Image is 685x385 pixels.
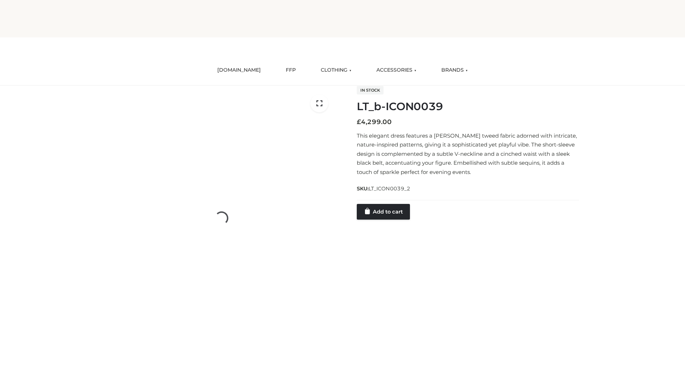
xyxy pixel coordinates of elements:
[436,62,473,78] a: BRANDS
[357,118,392,126] bdi: 4,299.00
[369,185,410,192] span: LT_ICON0039_2
[357,86,384,94] span: In stock
[315,62,357,78] a: CLOTHING
[280,62,301,78] a: FFP
[357,184,411,193] span: SKU:
[371,62,422,78] a: ACCESSORIES
[357,118,361,126] span: £
[357,204,410,220] a: Add to cart
[357,131,579,177] p: This elegant dress features a [PERSON_NAME] tweed fabric adorned with intricate, nature-inspired ...
[357,100,579,113] h1: LT_b-ICON0039
[212,62,266,78] a: [DOMAIN_NAME]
